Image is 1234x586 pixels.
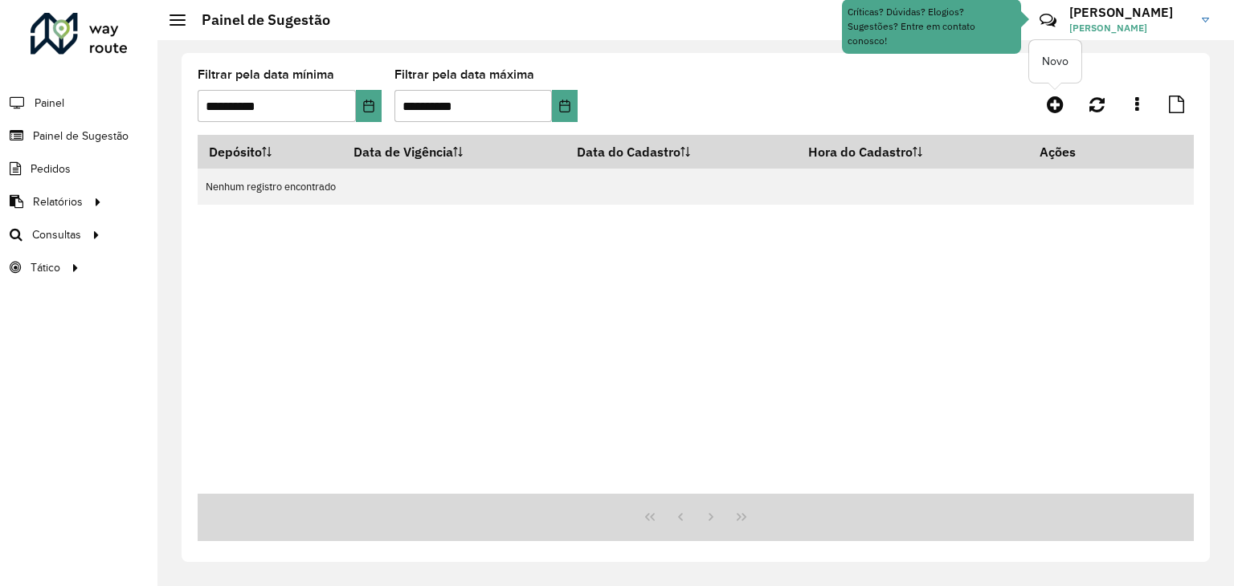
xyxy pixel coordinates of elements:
[1029,40,1081,83] div: Novo
[198,65,334,84] label: Filtrar pela data mínima
[198,135,342,169] th: Depósito
[31,259,60,276] span: Tático
[356,90,382,122] button: Choose Date
[33,193,83,210] span: Relatórios
[1031,3,1065,38] a: Contato Rápido
[198,169,1194,205] td: Nenhum registro encontrado
[394,65,534,84] label: Filtrar pela data máxima
[552,90,578,122] button: Choose Date
[566,135,797,169] th: Data do Cadastro
[186,11,330,29] h2: Painel de Sugestão
[797,135,1029,169] th: Hora do Cadastro
[342,135,566,169] th: Data de Vigência
[1069,21,1190,35] span: [PERSON_NAME]
[35,95,64,112] span: Painel
[32,226,81,243] span: Consultas
[33,128,129,144] span: Painel de Sugestão
[1029,135,1126,169] th: Ações
[31,161,71,177] span: Pedidos
[1069,5,1190,20] h3: [PERSON_NAME]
